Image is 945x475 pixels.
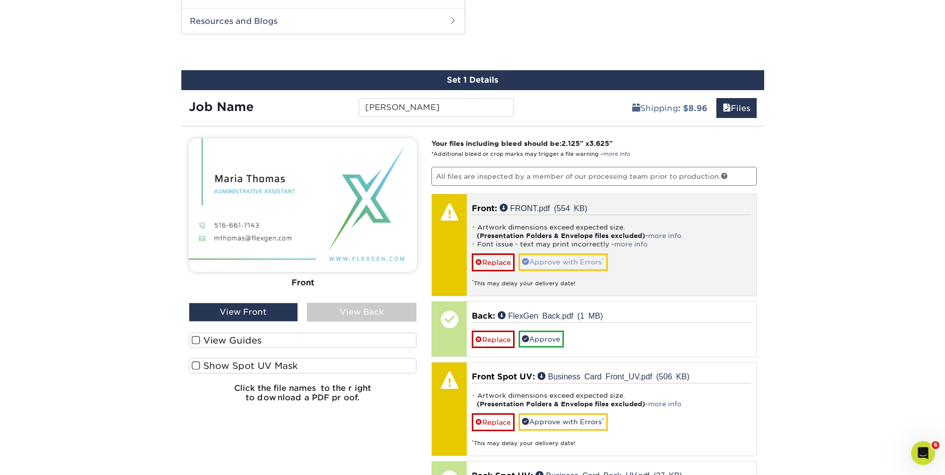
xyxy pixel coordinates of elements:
b: : $8.96 [678,104,707,113]
a: more info [603,151,630,157]
a: Shipping: $8.96 [626,98,714,118]
li: Font issue - text may print incorrectly - [472,240,751,248]
span: shipping [632,104,640,113]
strong: Job Name [189,100,254,114]
h6: Click the file names to the right to download a PDF proof. [189,383,417,410]
div: View Back [307,303,416,322]
strong: (Presentation Folders & Envelope files excluded) [477,400,645,408]
li: Artwork dimensions exceed expected size. - [472,223,751,240]
label: Show Spot UV Mask [189,358,417,373]
span: 2.125 [561,139,580,147]
a: Approve with Errors* [519,413,608,430]
span: 3.625 [589,139,609,147]
label: View Guides [189,333,417,348]
h2: Resources and Blogs [182,8,465,34]
small: *Additional bleed or crop marks may trigger a file warning – [431,151,630,157]
span: files [723,104,731,113]
span: Front: [472,204,497,213]
div: This may delay your delivery date! [472,271,751,288]
span: Front Spot UV: [472,372,535,381]
a: Replace [472,413,515,431]
a: more info [648,232,681,239]
strong: (Presentation Folders & Envelope files excluded) [477,232,645,239]
a: Approve with Errors* [519,253,608,270]
div: View Front [189,303,298,322]
div: Set 1 Details [181,70,764,90]
div: Front [189,272,417,294]
a: FlexGen Back.pdf (1 MB) [498,311,603,319]
a: FRONT.pdf (554 KB) [500,204,587,212]
strong: Your files including bleed should be: " x " [431,139,613,147]
span: 6 [932,441,940,449]
p: All files are inspected by a member of our processing team prior to production. [431,167,757,186]
a: Replace [472,253,515,271]
a: Files [716,98,757,118]
li: Artwork dimensions exceed expected size. - [472,391,751,408]
a: Replace [472,331,515,348]
a: more info [648,400,681,408]
iframe: Intercom live chat [911,441,935,465]
span: Back: [472,311,495,321]
a: Business Card Front_UV.pdf (506 KB) [538,372,689,380]
a: Approve [519,331,564,348]
div: This may delay your delivery date! [472,431,751,448]
input: Enter a job name [359,98,514,117]
a: more info [614,240,648,248]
